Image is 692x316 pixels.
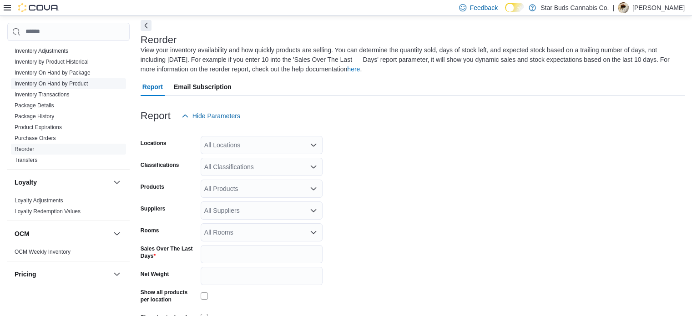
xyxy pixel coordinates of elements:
[141,110,171,121] h3: Report
[310,185,317,192] button: Open list of options
[15,178,37,187] h3: Loyalty
[15,124,62,130] a: Product Expirations
[142,78,163,96] span: Report
[15,102,54,109] a: Package Details
[632,2,685,13] p: [PERSON_NAME]
[141,140,167,147] label: Locations
[15,145,34,153] span: Reorder
[15,58,89,65] span: Inventory by Product Historical
[15,69,91,76] span: Inventory On Hand by Package
[15,229,30,238] h3: OCM
[15,178,110,187] button: Loyalty
[15,47,68,55] span: Inventory Adjustments
[470,3,498,12] span: Feedback
[7,45,130,169] div: Inventory
[618,2,629,13] div: Kerry Bowley
[7,195,130,221] div: Loyalty
[174,78,232,96] span: Email Subscription
[310,207,317,214] button: Open list of options
[141,289,197,303] label: Show all products per location
[347,65,360,73] a: here
[15,70,91,76] a: Inventory On Hand by Package
[15,80,88,87] span: Inventory On Hand by Product
[15,59,89,65] a: Inventory by Product Historical
[15,197,63,204] span: Loyalty Adjustments
[111,269,122,280] button: Pricing
[141,35,177,45] h3: Reorder
[15,48,68,54] a: Inventory Adjustments
[141,227,159,234] label: Rooms
[15,249,71,255] a: OCM Weekly Inventory
[15,135,56,141] a: Purchase Orders
[7,246,130,261] div: OCM
[15,146,34,152] a: Reorder
[111,177,122,188] button: Loyalty
[612,2,614,13] p: |
[141,45,680,74] div: View your inventory availability and how quickly products are selling. You can determine the quan...
[15,197,63,204] a: Loyalty Adjustments
[15,208,81,215] a: Loyalty Redemption Values
[141,271,169,278] label: Net Weight
[15,270,36,279] h3: Pricing
[178,107,244,125] button: Hide Parameters
[141,205,166,212] label: Suppliers
[111,228,122,239] button: OCM
[310,141,317,149] button: Open list of options
[505,3,524,12] input: Dark Mode
[141,20,152,31] button: Next
[15,91,70,98] a: Inventory Transactions
[15,80,88,87] a: Inventory On Hand by Product
[141,183,164,191] label: Products
[141,245,197,260] label: Sales Over The Last Days
[310,163,317,171] button: Open list of options
[192,111,240,120] span: Hide Parameters
[15,156,37,164] span: Transfers
[15,248,71,256] span: OCM Weekly Inventory
[141,161,179,169] label: Classifications
[15,229,110,238] button: OCM
[18,3,59,12] img: Cova
[15,113,54,120] a: Package History
[540,2,609,13] p: Star Buds Cannabis Co.
[15,157,37,163] a: Transfers
[505,12,505,13] span: Dark Mode
[15,270,110,279] button: Pricing
[310,229,317,236] button: Open list of options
